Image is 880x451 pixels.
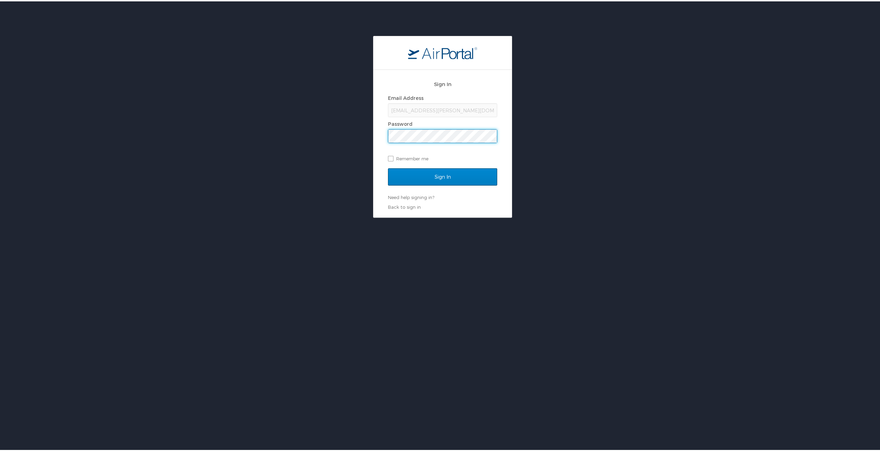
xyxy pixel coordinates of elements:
[388,94,424,100] label: Email Address
[388,152,497,162] label: Remember me
[388,203,421,208] a: Back to sign in
[388,120,413,125] label: Password
[388,167,497,184] input: Sign In
[388,79,497,87] h2: Sign In
[388,193,434,199] a: Need help signing in?
[408,45,477,58] img: logo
